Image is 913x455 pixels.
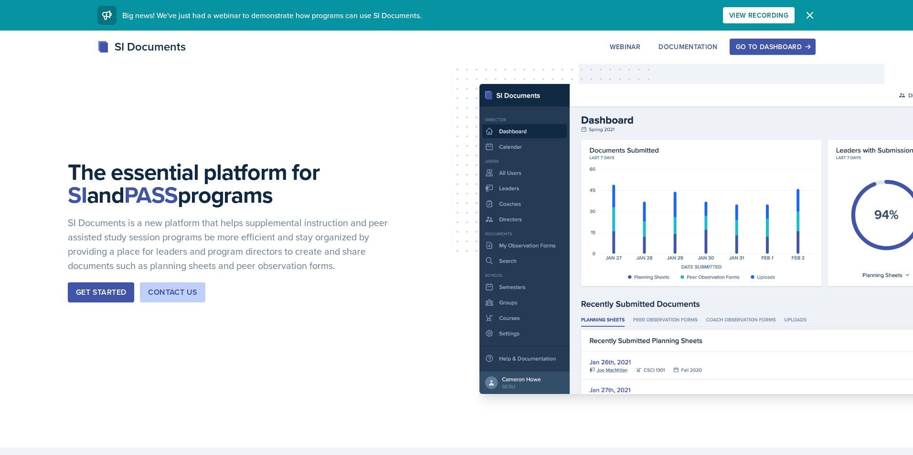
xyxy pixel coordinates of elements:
[652,39,724,55] button: Documentation
[730,39,816,55] button: Go to Dashboard
[658,43,718,51] div: Documentation
[148,287,197,298] div: Contact Us
[729,11,788,19] div: View Recording
[604,39,647,55] button: Webinar
[736,43,809,51] div: Go to Dashboard
[723,7,795,23] button: View Recording
[68,282,134,302] button: Get Started
[140,282,205,302] button: Contact Us
[97,38,186,55] div: SI Documents
[76,287,126,298] div: Get Started
[610,43,640,51] div: Webinar
[122,10,422,21] span: Big news! We've just had a webinar to demonstrate how programs can use SI Documents.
